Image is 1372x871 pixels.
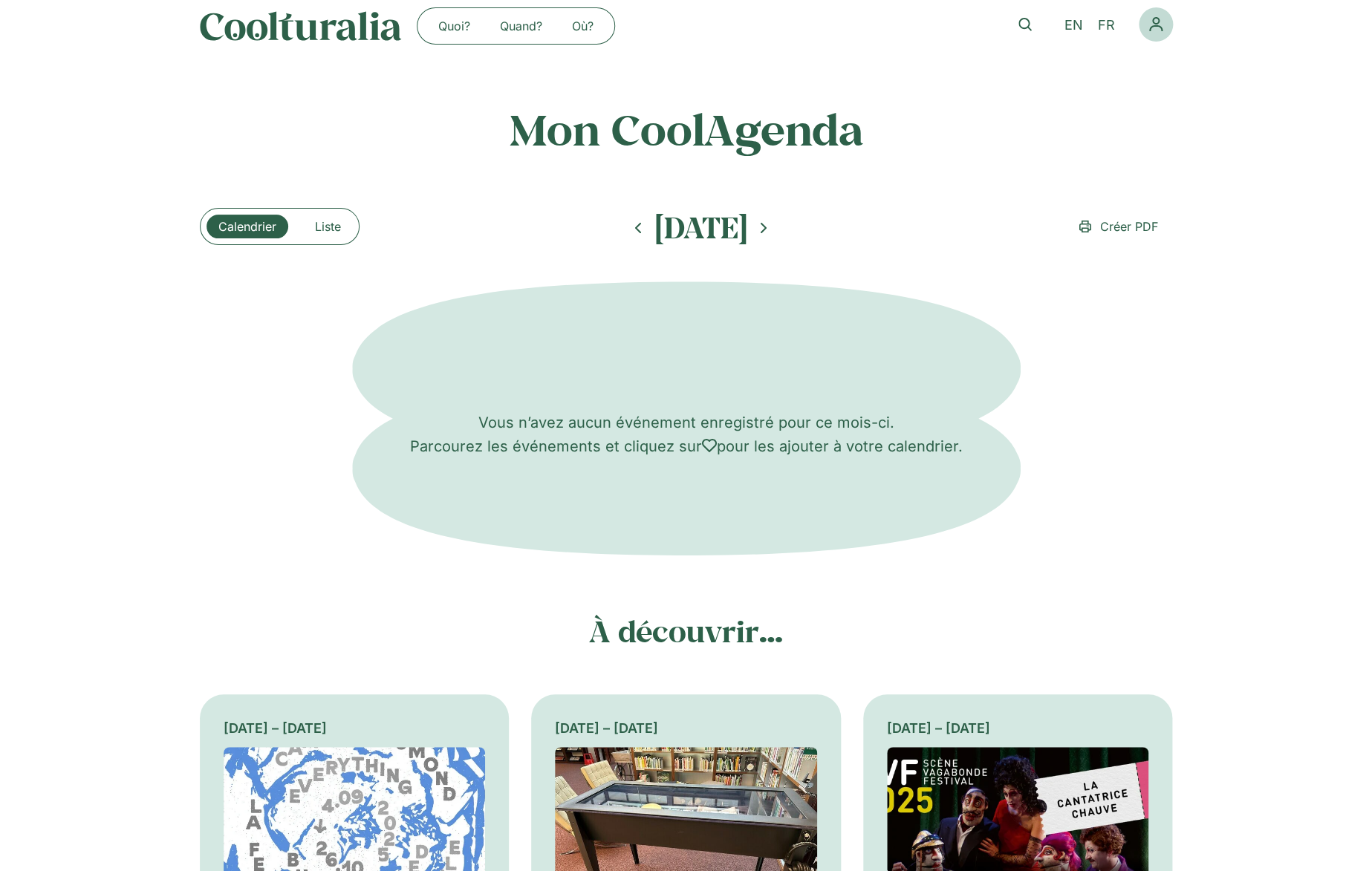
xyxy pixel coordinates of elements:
p: Vous n’avez aucun événement enregistré pour ce mois-ci. [200,411,1173,434]
a: EN [1057,15,1090,36]
a: FR [1090,15,1122,36]
a: Calendrier [207,215,288,238]
div: [DATE] – [DATE] [224,718,486,738]
span: Calendrier [218,218,276,235]
h2: Mon CoolAgenda [394,104,978,154]
span: EN [1064,18,1083,33]
a: Liste [303,215,353,238]
div: [DATE] – [DATE] [887,718,1149,738]
span: Liste [315,218,341,235]
button: Permuter le menu [1139,7,1173,42]
nav: Menu [423,14,608,38]
nav: Menu [1139,7,1173,42]
h2: À découvrir… [200,613,1173,650]
div: [DATE] – [DATE] [555,718,817,738]
a: Quoi? [423,14,485,38]
a: Créer PDF [1064,212,1173,241]
span: FR [1098,18,1115,33]
h2: [DATE] [655,209,747,246]
p: Parcourez les événements et cliquez sur pour les ajouter à votre calendrier. [200,434,1173,457]
span: Créer PDF [1100,218,1158,235]
a: Où? [557,14,608,38]
a: Quand? [485,14,557,38]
